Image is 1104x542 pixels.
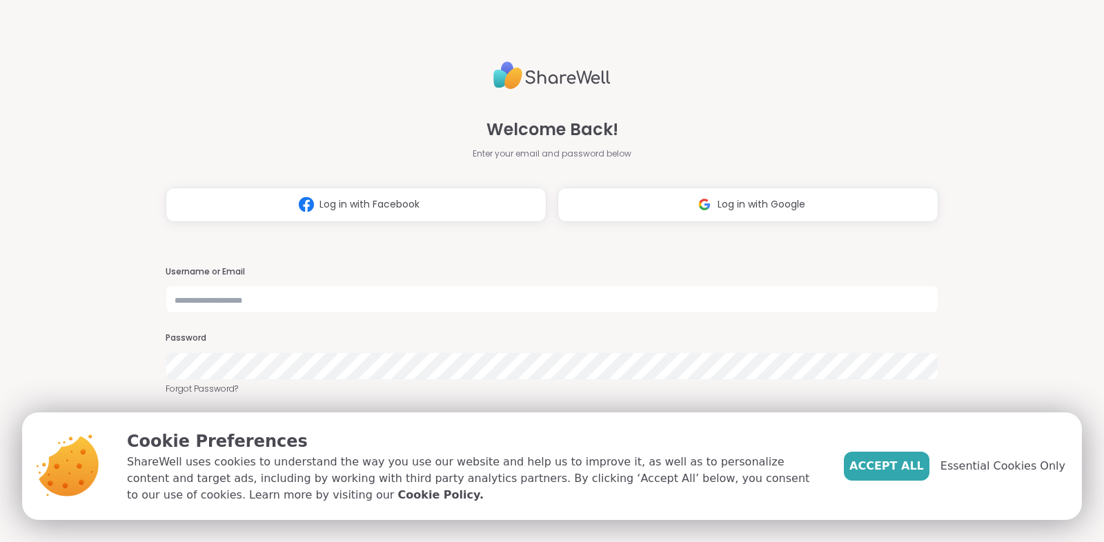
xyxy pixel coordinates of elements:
[127,454,822,503] p: ShareWell uses cookies to understand the way you use our website and help us to improve it, as we...
[486,117,618,142] span: Welcome Back!
[844,452,929,481] button: Accept All
[691,192,718,217] img: ShareWell Logomark
[319,197,420,212] span: Log in with Facebook
[718,197,805,212] span: Log in with Google
[127,429,822,454] p: Cookie Preferences
[293,192,319,217] img: ShareWell Logomark
[166,188,546,222] button: Log in with Facebook
[473,148,631,160] span: Enter your email and password below
[166,266,938,278] h3: Username or Email
[493,56,611,95] img: ShareWell Logo
[849,458,924,474] span: Accept All
[940,458,1065,474] span: Essential Cookies Only
[166,383,938,395] a: Forgot Password?
[558,188,938,222] button: Log in with Google
[398,487,484,503] a: Cookie Policy.
[166,332,938,344] h3: Password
